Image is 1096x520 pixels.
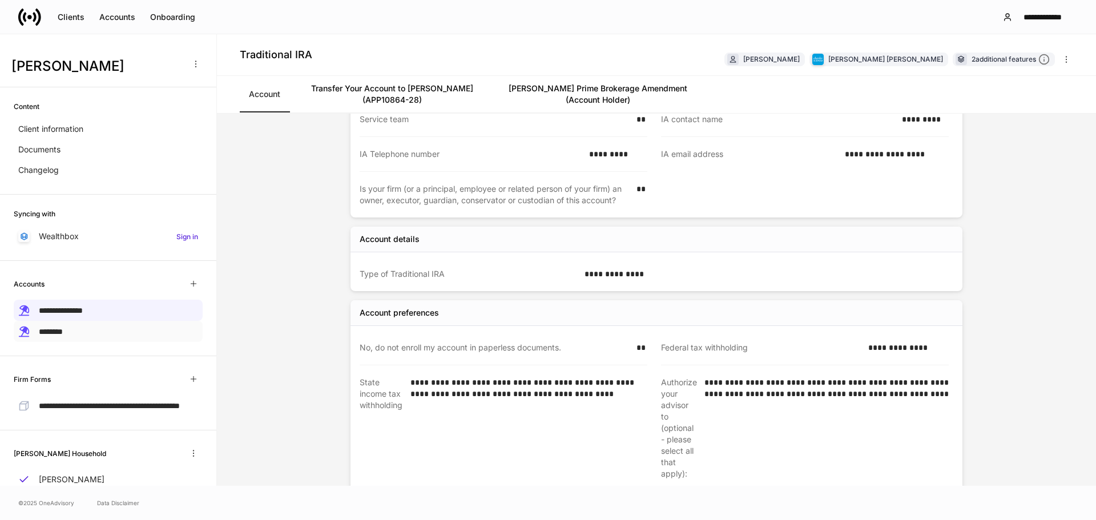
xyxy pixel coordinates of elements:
[14,139,203,160] a: Documents
[97,498,139,507] a: Data Disclaimer
[14,374,51,385] h6: Firm Forms
[18,123,83,135] p: Client information
[14,469,203,490] a: [PERSON_NAME]
[14,208,55,219] h6: Syncing with
[14,119,203,139] a: Client information
[360,342,630,353] div: No, do not enroll my account in paperless documents.
[11,57,182,75] h3: [PERSON_NAME]
[14,448,106,459] h6: [PERSON_NAME] Household
[39,474,104,485] p: [PERSON_NAME]
[360,268,578,280] div: Type of Traditional IRA
[661,377,698,479] div: Authorize your advisor to (optional - please select all that apply):
[972,54,1050,66] div: 2 additional features
[360,114,630,125] div: Service team
[360,183,630,206] div: Is your firm (or a principal, employee or related person of your firm) an owner, executor, guardi...
[661,114,895,125] div: IA contact name
[360,377,404,479] div: State income tax withholding
[743,54,800,65] div: [PERSON_NAME]
[289,76,495,112] a: Transfer Your Account to [PERSON_NAME] (APP10864-28)
[39,231,79,242] p: Wealthbox
[58,11,84,23] div: Clients
[14,160,203,180] a: Changelog
[240,76,289,112] a: Account
[143,8,203,26] button: Onboarding
[240,48,312,62] h4: Traditional IRA
[99,11,135,23] div: Accounts
[18,144,61,155] p: Documents
[150,11,195,23] div: Onboarding
[360,148,582,160] div: IA Telephone number
[360,307,439,319] div: Account preferences
[176,231,198,242] h6: Sign in
[18,498,74,507] span: © 2025 OneAdvisory
[828,54,943,65] div: [PERSON_NAME] [PERSON_NAME]
[812,54,824,65] img: charles-schwab-BFYFdbvS.png
[14,279,45,289] h6: Accounts
[661,148,838,160] div: IA email address
[14,226,203,247] a: WealthboxSign in
[50,8,92,26] button: Clients
[661,342,861,353] div: Federal tax withholding
[92,8,143,26] button: Accounts
[360,233,420,245] div: Account details
[495,76,700,112] a: [PERSON_NAME] Prime Brokerage Amendment (Account Holder)
[18,164,59,176] p: Changelog
[14,101,39,112] h6: Content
